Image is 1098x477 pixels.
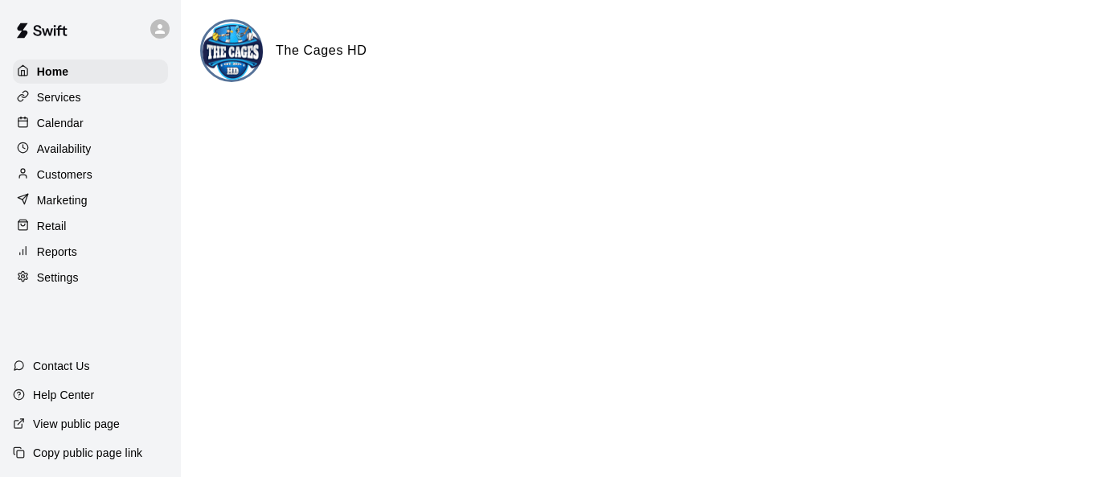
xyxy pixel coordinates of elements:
p: Help Center [33,387,94,403]
p: Marketing [37,192,88,208]
p: Availability [37,141,92,157]
p: Retail [37,218,67,234]
p: Home [37,64,69,80]
p: Contact Us [33,358,90,374]
img: The Cages HD logo [203,22,263,82]
a: Customers [13,162,168,187]
p: Services [37,89,81,105]
p: View public page [33,416,120,432]
p: Customers [37,167,92,183]
a: Availability [13,137,168,161]
p: Calendar [37,115,84,131]
a: Services [13,85,168,109]
a: Settings [13,265,168,290]
p: Reports [37,244,77,260]
p: Copy public page link [33,445,142,461]
a: Marketing [13,188,168,212]
a: Home [13,60,168,84]
a: Reports [13,240,168,264]
h6: The Cages HD [276,40,367,61]
a: Retail [13,214,168,238]
a: Calendar [13,111,168,135]
p: Settings [37,269,79,286]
